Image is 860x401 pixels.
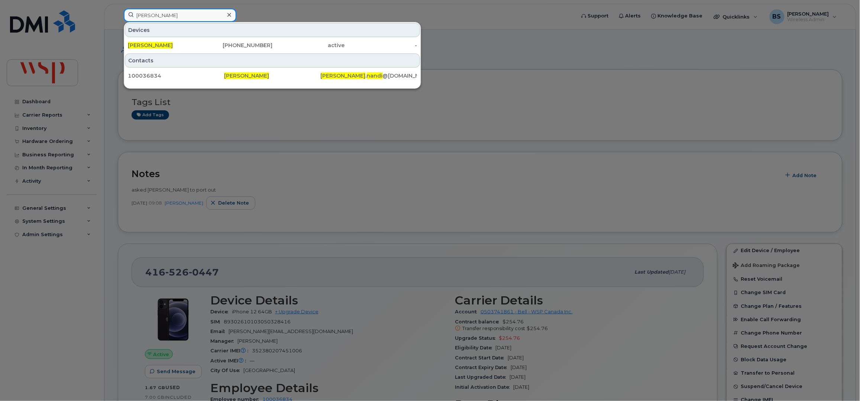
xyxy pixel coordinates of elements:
span: [PERSON_NAME] [321,72,366,79]
span: [PERSON_NAME] [128,42,173,49]
a: 100036834[PERSON_NAME][PERSON_NAME].nandi@[DOMAIN_NAME] [125,69,420,82]
div: 100036834 [128,72,224,79]
a: [PERSON_NAME][PHONE_NUMBER]active- [125,39,420,52]
div: [PHONE_NUMBER] [200,42,273,49]
div: Contacts [125,53,420,68]
span: nandi [367,72,383,79]
div: - [345,42,417,49]
div: Devices [125,23,420,37]
div: active [272,42,345,49]
div: . @[DOMAIN_NAME] [321,72,417,79]
span: [PERSON_NAME] [224,72,269,79]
